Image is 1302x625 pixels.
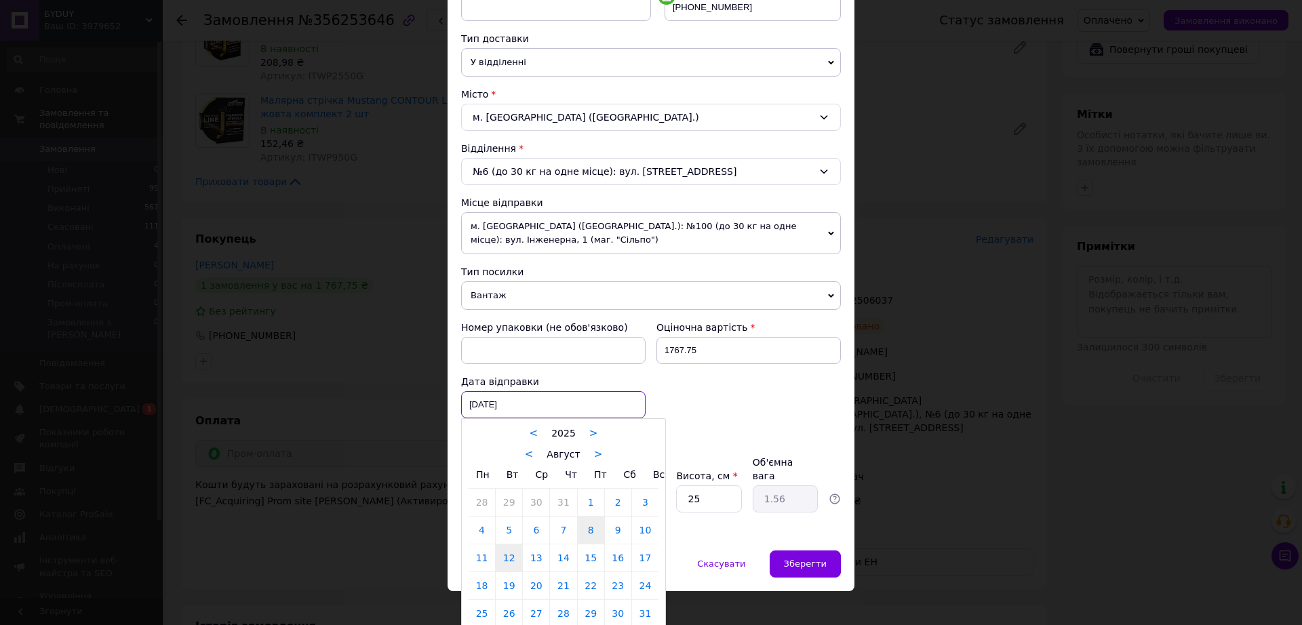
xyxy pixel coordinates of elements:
[507,469,519,480] span: Вт
[589,427,598,439] a: >
[530,427,538,439] a: <
[697,559,745,569] span: Скасувати
[594,448,603,460] a: >
[496,544,522,571] a: 12
[523,517,549,544] a: 6
[469,489,495,516] a: 28
[578,544,604,571] a: 15
[550,572,576,599] a: 21
[523,572,549,599] a: 20
[578,572,604,599] a: 22
[624,469,636,480] span: Сб
[469,517,495,544] a: 4
[632,544,658,571] a: 17
[605,572,631,599] a: 23
[605,489,631,516] a: 2
[547,449,580,460] span: Август
[523,544,549,571] a: 13
[653,469,665,480] span: Вс
[605,544,631,571] a: 16
[550,489,576,516] a: 31
[632,517,658,544] a: 10
[578,489,604,516] a: 1
[550,517,576,544] a: 7
[550,544,576,571] a: 14
[784,559,827,569] span: Зберегти
[476,469,490,480] span: Пн
[594,469,607,480] span: Пт
[525,448,534,460] a: <
[496,489,522,516] a: 29
[578,517,604,544] a: 8
[496,517,522,544] a: 5
[496,572,522,599] a: 19
[523,489,549,516] a: 30
[632,572,658,599] a: 24
[469,544,495,571] a: 11
[632,489,658,516] a: 3
[535,469,548,480] span: Ср
[551,428,576,439] span: 2025
[565,469,577,480] span: Чт
[605,517,631,544] a: 9
[469,572,495,599] a: 18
